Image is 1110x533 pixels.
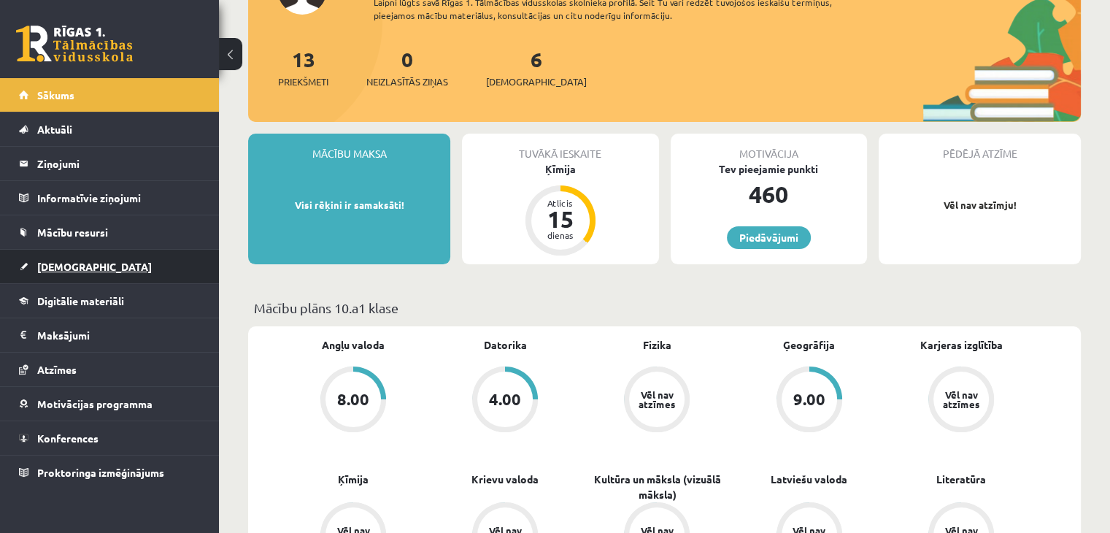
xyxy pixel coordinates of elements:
[771,472,847,487] a: Latviešu valoda
[671,161,867,177] div: Tev pieejamie punkti
[462,134,658,161] div: Tuvākā ieskaite
[37,432,99,445] span: Konferences
[19,250,201,283] a: [DEMOGRAPHIC_DATA]
[16,26,133,62] a: Rīgas 1. Tālmācības vidusskola
[885,367,1037,435] a: Vēl nav atzīmes
[886,198,1074,212] p: Vēl nav atzīmju!
[643,337,671,353] a: Fizika
[19,78,201,112] a: Sākums
[484,337,527,353] a: Datorika
[879,134,1081,161] div: Pēdējā atzīme
[486,74,587,89] span: [DEMOGRAPHIC_DATA]
[19,112,201,146] a: Aktuāli
[19,147,201,180] a: Ziņojumi
[489,391,521,407] div: 4.00
[671,177,867,212] div: 460
[277,367,429,435] a: 8.00
[462,161,658,177] div: Ķīmija
[248,134,450,161] div: Mācību maksa
[539,199,582,207] div: Atlicis
[278,74,328,89] span: Priekšmeti
[366,74,448,89] span: Neizlasītās ziņas
[486,46,587,89] a: 6[DEMOGRAPHIC_DATA]
[783,337,835,353] a: Ģeogrāfija
[671,134,867,161] div: Motivācija
[539,231,582,239] div: dienas
[19,215,201,249] a: Mācību resursi
[37,226,108,239] span: Mācību resursi
[793,391,825,407] div: 9.00
[322,337,385,353] a: Angļu valoda
[429,367,581,435] a: 4.00
[636,390,677,409] div: Vēl nav atzīmes
[338,472,369,487] a: Ķīmija
[19,421,201,455] a: Konferences
[936,472,986,487] a: Literatūra
[37,397,153,410] span: Motivācijas programma
[337,391,369,407] div: 8.00
[254,298,1075,318] p: Mācību plāns 10.a1 klase
[920,337,1002,353] a: Karjeras izglītība
[366,46,448,89] a: 0Neizlasītās ziņas
[19,387,201,421] a: Motivācijas programma
[37,363,77,376] span: Atzīmes
[19,318,201,352] a: Maksājumi
[255,198,443,212] p: Visi rēķini ir samaksāti!
[278,46,328,89] a: 13Priekšmeti
[37,181,201,215] legend: Informatīvie ziņojumi
[462,161,658,258] a: Ķīmija Atlicis 15 dienas
[733,367,885,435] a: 9.00
[19,456,201,489] a: Proktoringa izmēģinājums
[37,123,72,136] span: Aktuāli
[941,390,982,409] div: Vēl nav atzīmes
[581,367,733,435] a: Vēl nav atzīmes
[37,318,201,352] legend: Maksājumi
[37,294,124,307] span: Digitālie materiāli
[37,260,152,273] span: [DEMOGRAPHIC_DATA]
[471,472,539,487] a: Krievu valoda
[19,353,201,386] a: Atzīmes
[727,226,811,249] a: Piedāvājumi
[19,181,201,215] a: Informatīvie ziņojumi
[37,88,74,101] span: Sākums
[581,472,733,502] a: Kultūra un māksla (vizuālā māksla)
[19,284,201,318] a: Digitālie materiāli
[37,147,201,180] legend: Ziņojumi
[37,466,164,479] span: Proktoringa izmēģinājums
[539,207,582,231] div: 15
